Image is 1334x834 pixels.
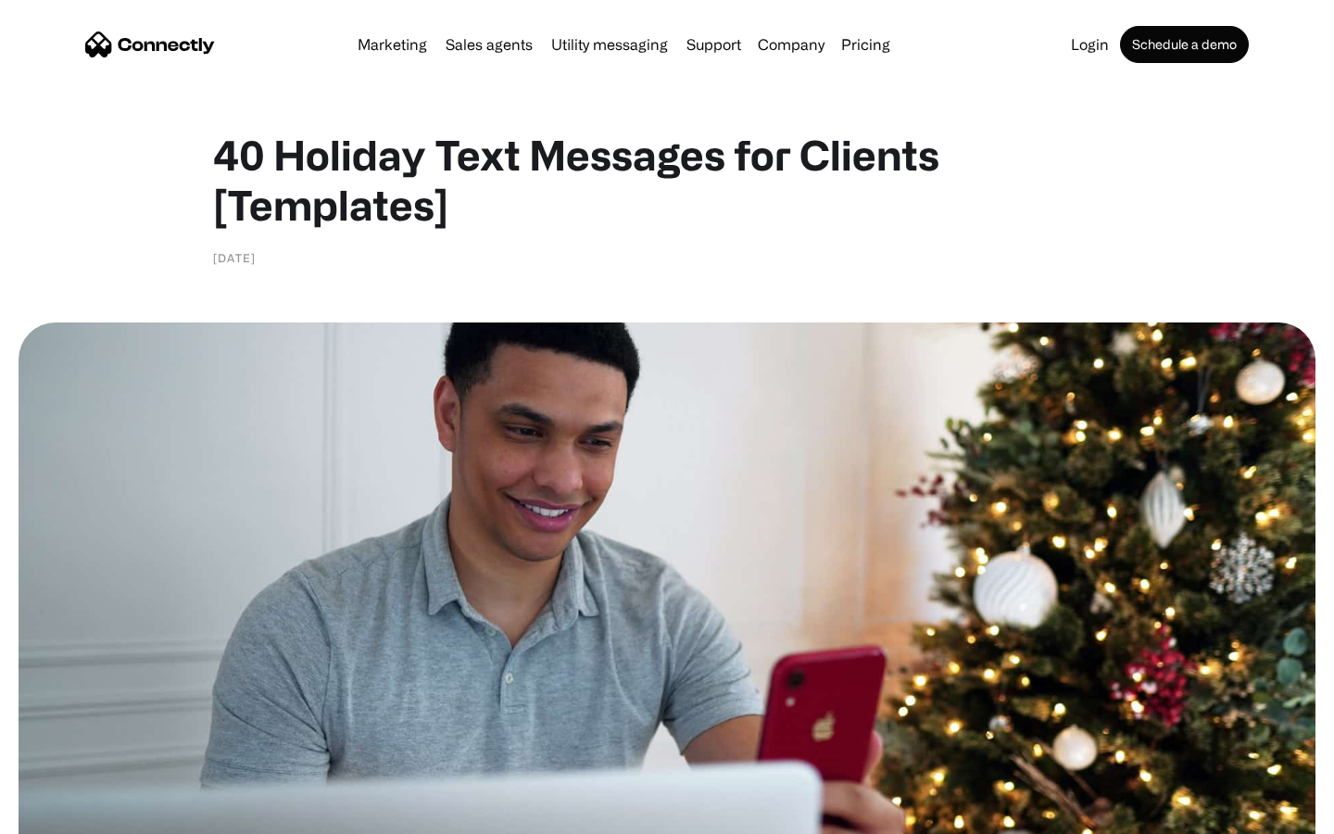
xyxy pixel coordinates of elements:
a: Support [679,37,749,52]
div: [DATE] [213,248,256,267]
a: Marketing [350,37,434,52]
a: Utility messaging [544,37,675,52]
a: home [85,31,215,58]
div: Company [752,32,830,57]
a: Schedule a demo [1120,26,1249,63]
a: Login [1063,37,1116,52]
aside: Language selected: English [19,802,111,828]
a: Pricing [834,37,898,52]
ul: Language list [37,802,111,828]
h1: 40 Holiday Text Messages for Clients [Templates] [213,130,1121,230]
div: Company [758,32,824,57]
a: Sales agents [438,37,540,52]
